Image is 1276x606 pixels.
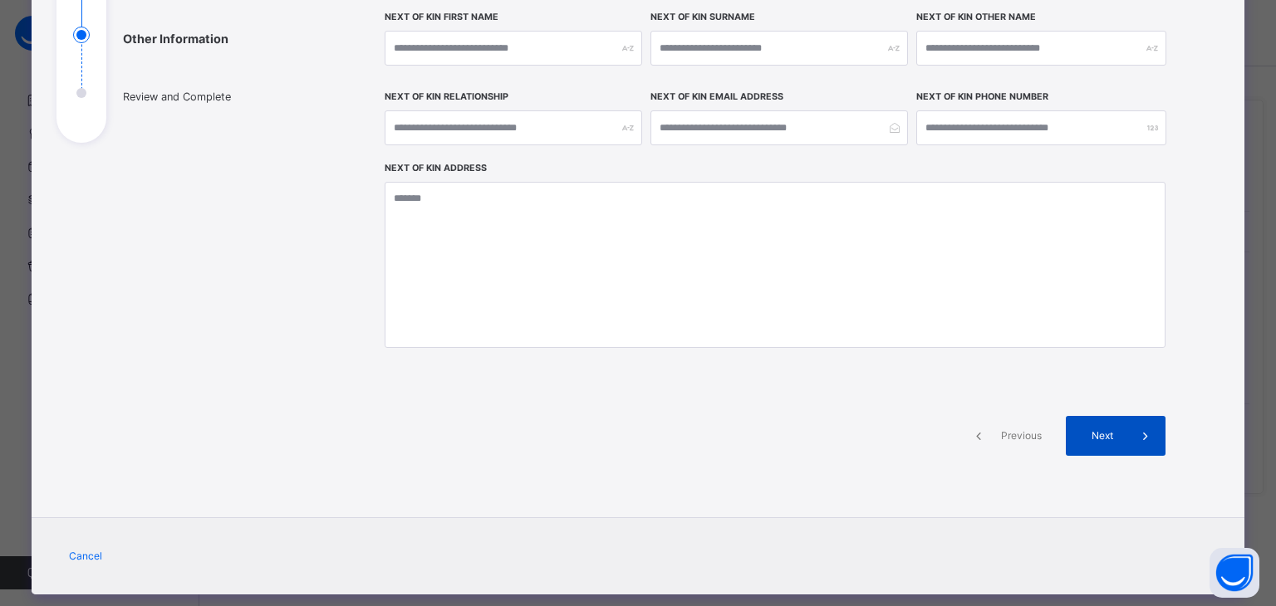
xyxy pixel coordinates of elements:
label: Next of Kin First Name [385,11,498,24]
label: Next of Kin Phone Number [916,90,1048,104]
span: Cancel [69,549,102,564]
label: Next of Kin Other Name [916,11,1036,24]
label: Next of Kin Relationship [385,90,508,104]
label: Next of Kin Email Address [650,90,783,104]
span: Previous [999,428,1044,443]
label: Next of Kin Surname [650,11,755,24]
label: Next of Kin Address [385,162,487,175]
span: Next [1078,428,1126,443]
button: Open asap [1210,548,1259,598]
